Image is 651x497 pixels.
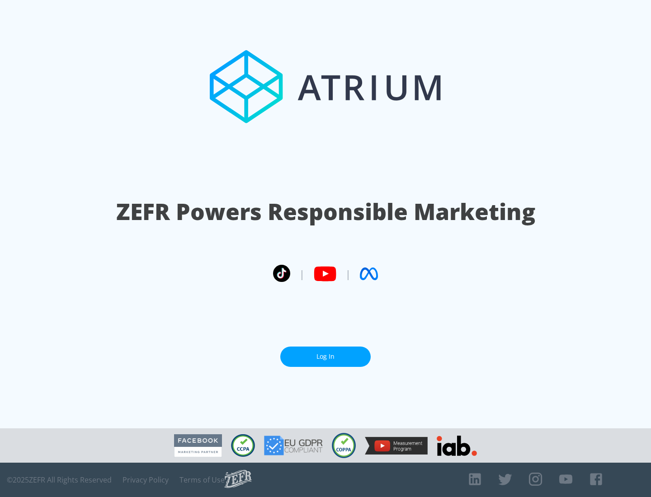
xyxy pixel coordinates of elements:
a: Log In [280,347,371,367]
a: Terms of Use [179,475,225,484]
img: YouTube Measurement Program [365,437,428,455]
span: | [299,267,305,281]
img: Facebook Marketing Partner [174,434,222,457]
h1: ZEFR Powers Responsible Marketing [116,196,535,227]
a: Privacy Policy [123,475,169,484]
img: IAB [437,436,477,456]
img: CCPA Compliant [231,434,255,457]
img: GDPR Compliant [264,436,323,455]
span: | [345,267,351,281]
img: COPPA Compliant [332,433,356,458]
span: © 2025 ZEFR All Rights Reserved [7,475,112,484]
